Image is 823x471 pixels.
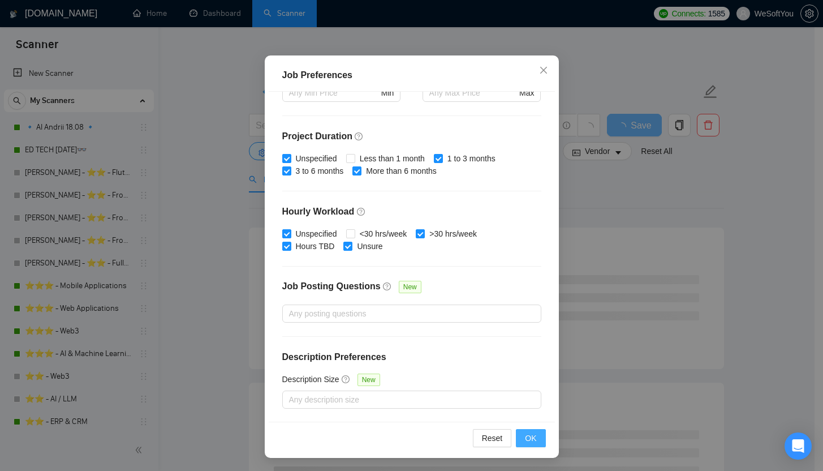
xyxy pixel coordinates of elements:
[282,350,541,364] h4: Description Preferences
[361,165,441,177] span: More than 6 months
[785,433,812,460] div: Open Intercom Messenger
[429,87,517,99] input: Any Max Price
[400,84,422,115] div: -
[516,429,545,447] button: OK
[282,280,381,293] h4: Job Posting Questions
[355,228,412,240] span: <30 hrs/week
[355,132,364,141] span: question-circle
[282,130,541,143] h4: Project Duration
[357,207,366,216] span: question-circle
[291,165,348,177] span: 3 to 6 months
[352,240,387,252] span: Unsure
[528,55,559,86] button: Close
[425,228,481,240] span: >30 hrs/week
[399,281,421,293] span: New
[473,429,512,447] button: Reset
[291,152,342,165] span: Unspecified
[282,205,541,219] h4: Hourly Workload
[525,432,536,444] span: OK
[381,87,394,99] span: Min
[289,87,379,99] input: Any Min Price
[383,282,392,291] span: question-circle
[291,228,342,240] span: Unspecified
[482,432,503,444] span: Reset
[342,375,351,384] span: question-circle
[519,87,534,99] span: Max
[282,68,541,82] div: Job Preferences
[282,373,339,386] h5: Description Size
[443,152,500,165] span: 1 to 3 months
[357,374,380,386] span: New
[355,152,429,165] span: Less than 1 month
[291,240,339,252] span: Hours TBD
[539,66,548,75] span: close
